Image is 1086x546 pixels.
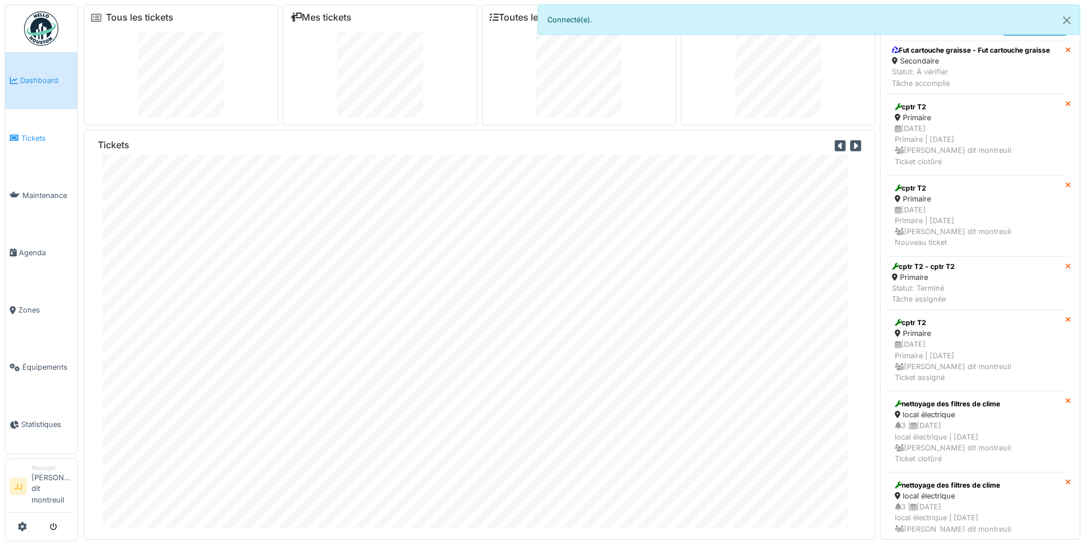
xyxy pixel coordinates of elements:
div: Primaire [895,328,1058,339]
a: JJ Manager[PERSON_NAME] dit montreuil [10,464,73,513]
div: Primaire [892,272,955,283]
div: 3 | [DATE] local électrique | [DATE] [PERSON_NAME] dit montreuil Nouveau ticket [895,501,1058,545]
a: Équipements [5,339,77,396]
li: [PERSON_NAME] dit montreuil [31,464,73,510]
div: nettoyage des filtres de clime [895,399,1058,409]
li: JJ [10,478,27,495]
div: [DATE] Primaire | [DATE] [PERSON_NAME] dit montreuil Ticket clotûré [895,123,1058,167]
div: Statut: À vérifier Tâche accomplie [892,66,1050,88]
a: Tous les tickets [106,12,173,23]
a: cptr T2 Primaire [DATE]Primaire | [DATE] [PERSON_NAME] dit montreuilNouveau ticket [887,175,1065,256]
span: Zones [18,304,73,315]
a: Agenda [5,224,77,281]
div: Manager [31,464,73,472]
button: Close [1054,5,1080,35]
a: nettoyage des filtres de clime local électrique 3 |[DATE]local électrique | [DATE] [PERSON_NAME] ... [887,391,1065,472]
span: Statistiques [21,419,73,430]
div: cptr T2 [895,183,1058,193]
img: Badge_color-CXgf-gQk.svg [24,11,58,46]
div: cptr T2 [895,102,1058,112]
span: Agenda [19,247,73,258]
div: nettoyage des filtres de clime [895,480,1058,490]
a: Maintenance [5,167,77,224]
span: Tickets [21,133,73,144]
div: Statut: Terminé Tâche assignée [892,283,955,304]
div: [DATE] Primaire | [DATE] [PERSON_NAME] dit montreuil Ticket assigné [895,339,1058,383]
a: Toutes les tâches [489,12,575,23]
div: local électrique [895,490,1058,501]
a: cptr T2 Primaire [DATE]Primaire | [DATE] [PERSON_NAME] dit montreuilTicket clotûré [887,94,1065,175]
div: Fut cartouche graisse - Fut cartouche graisse [892,45,1050,56]
span: Équipements [22,362,73,373]
a: Statistiques [5,396,77,453]
a: cptr T2 Primaire [DATE]Primaire | [DATE] [PERSON_NAME] dit montreuilTicket assigné [887,310,1065,391]
span: Maintenance [22,190,73,201]
div: Primaire [895,193,1058,204]
h6: Tickets [98,140,129,151]
div: cptr T2 - cptr T2 [892,262,955,272]
div: local électrique [895,409,1058,420]
a: Tickets [5,109,77,167]
a: Dashboard [5,52,77,109]
div: 3 | [DATE] local électrique | [DATE] [PERSON_NAME] dit montreuil Ticket clotûré [895,420,1058,464]
a: Fut cartouche graisse - Fut cartouche graisse Secondaire Statut: À vérifierTâche accomplie [887,40,1065,94]
a: Mes tickets [290,12,352,23]
a: Zones [5,282,77,339]
span: Dashboard [20,75,73,86]
div: Secondaire [892,56,1050,66]
div: Connecté(e). [538,5,1081,35]
div: Primaire [895,112,1058,123]
div: [DATE] Primaire | [DATE] [PERSON_NAME] dit montreuil Nouveau ticket [895,204,1058,248]
a: cptr T2 - cptr T2 Primaire Statut: TerminéTâche assignée [887,256,1065,310]
div: cptr T2 [895,318,1058,328]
